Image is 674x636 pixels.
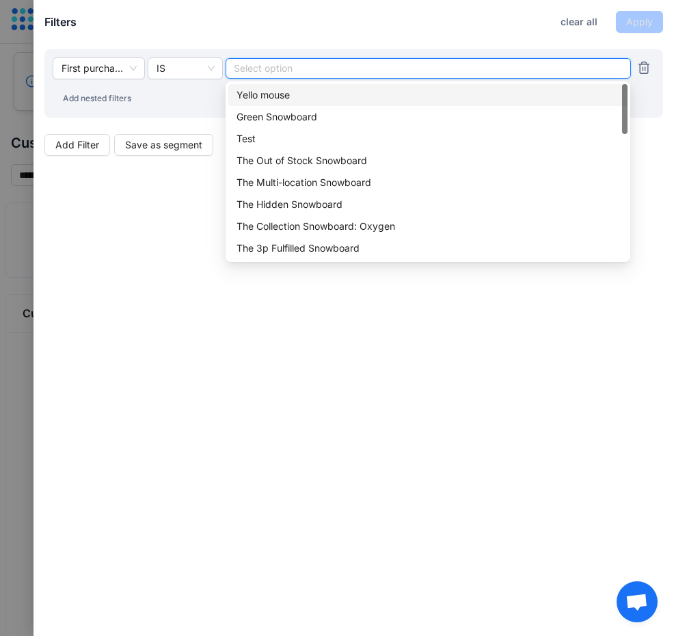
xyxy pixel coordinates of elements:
div: The Hidden Snowboard [237,197,619,212]
div: Green Snowboard [228,106,628,128]
span: First purchase item title [62,58,136,79]
button: Add Filter [44,134,110,156]
button: Save as segment [114,134,213,156]
div: The 3p Fulfilled Snowboard [237,241,619,256]
div: Yello mouse [228,84,628,106]
div: The Multi-location Snowboard [228,172,628,194]
div: Test [237,131,619,146]
div: The Hidden Snowboard [228,194,628,215]
button: clear all [550,11,608,33]
div: The 3p Fulfilled Snowboard [228,237,628,259]
button: Add nested filters [53,88,141,109]
div: The Collection Snowboard: Oxygen [237,219,619,234]
span: Save as segment [125,137,202,153]
div: Yello mouse [237,88,619,103]
span: Add nested filters [63,92,131,105]
div: The Out of Stock Snowboard [237,153,619,168]
span: IS [157,58,214,79]
div: The Out of Stock Snowboard [228,150,628,172]
div: Open chat [617,581,658,622]
div: The Collection Snowboard: Oxygen [228,215,628,237]
span: clear all [561,15,597,29]
h3: Filters [44,14,77,30]
div: Test [228,128,628,150]
div: The Multi-location Snowboard [237,175,619,190]
button: Apply [616,11,663,33]
div: Green Snowboard [237,109,619,124]
span: Add Filter [55,137,99,153]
